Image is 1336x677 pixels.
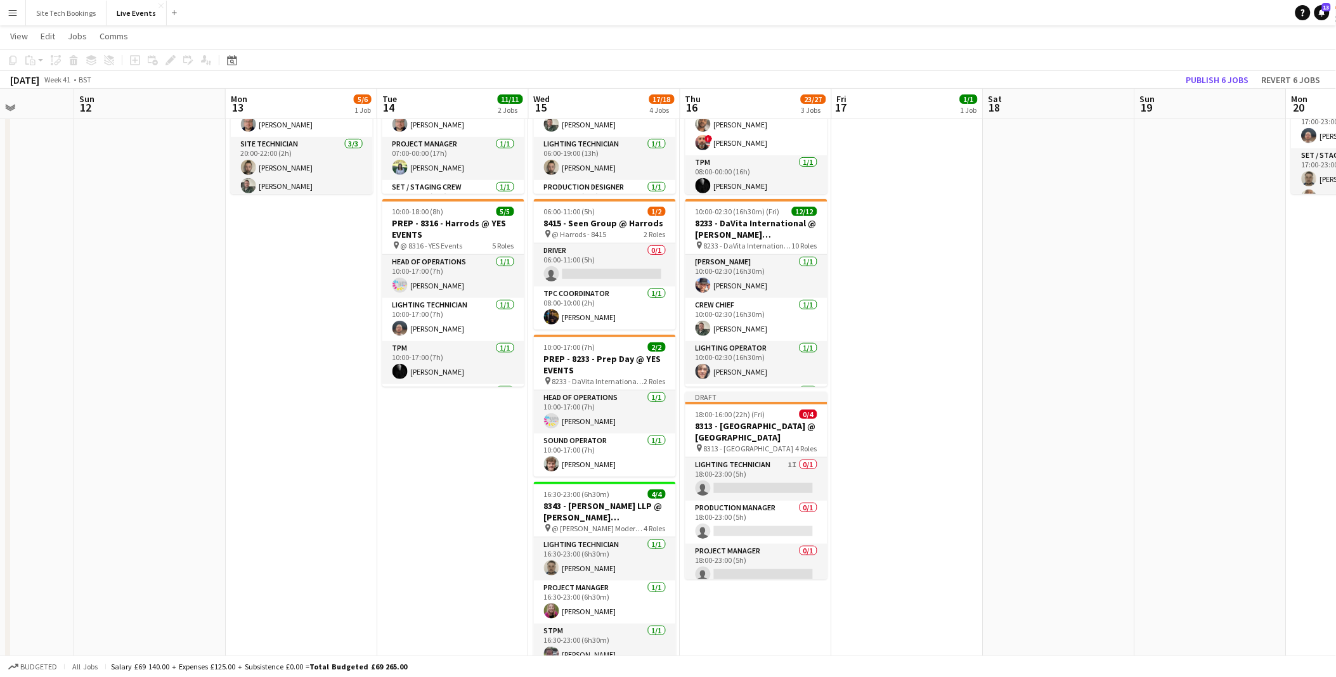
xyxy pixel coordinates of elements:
[79,75,91,84] div: BST
[20,662,57,671] span: Budgeted
[10,30,28,42] span: View
[111,662,407,671] div: Salary £69 140.00 + Expenses £125.00 + Subsistence £0.00 =
[63,28,92,44] a: Jobs
[309,662,407,671] span: Total Budgeted £69 265.00
[5,28,33,44] a: View
[41,30,55,42] span: Edit
[94,28,133,44] a: Comms
[26,1,107,25] button: Site Tech Bookings
[68,30,87,42] span: Jobs
[1322,3,1331,11] span: 13
[10,74,39,86] div: [DATE]
[1314,5,1330,20] a: 13
[70,662,100,671] span: All jobs
[42,75,74,84] span: Week 41
[6,660,59,674] button: Budgeted
[1181,72,1254,88] button: Publish 6 jobs
[100,30,128,42] span: Comms
[36,28,60,44] a: Edit
[107,1,167,25] button: Live Events
[1257,72,1326,88] button: Revert 6 jobs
